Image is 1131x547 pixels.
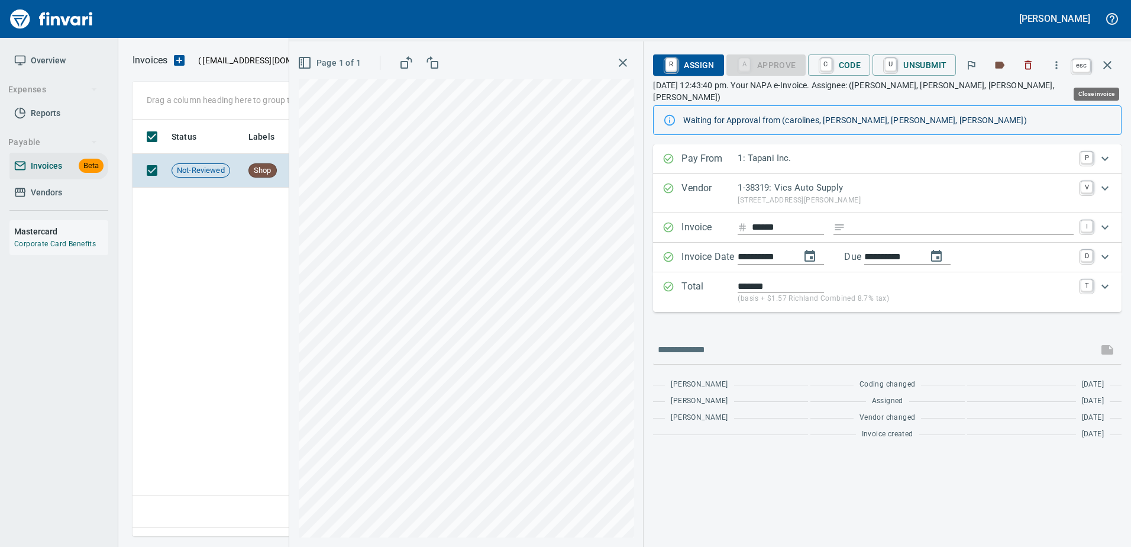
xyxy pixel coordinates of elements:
[859,379,916,391] span: Coding changed
[653,54,723,76] button: RAssign
[1081,152,1093,163] a: P
[671,395,728,407] span: [PERSON_NAME]
[817,55,861,75] span: Code
[9,153,108,179] a: InvoicesBeta
[9,179,108,206] a: Vendors
[681,152,738,167] p: Pay From
[873,54,956,76] button: UUnsubmit
[1016,9,1093,28] button: [PERSON_NAME]
[653,174,1122,213] div: Expand
[872,395,903,407] span: Assigned
[738,220,747,234] svg: Invoice number
[9,47,108,74] a: Overview
[167,53,191,67] button: Upload an Invoice
[1081,250,1093,262] a: D
[681,220,738,236] p: Invoice
[885,58,896,71] a: U
[653,272,1122,312] div: Expand
[987,52,1013,78] button: Labels
[14,225,108,238] h6: Mastercard
[653,79,1122,103] p: [DATE] 12:43:40 pm. Your NAPA e-Invoice. Assignee: ([PERSON_NAME], [PERSON_NAME], [PERSON_NAME], ...
[653,243,1122,272] div: Expand
[665,58,677,71] a: R
[295,52,366,74] button: Page 1 of 1
[300,56,361,70] span: Page 1 of 1
[4,131,102,153] button: Payable
[1081,279,1093,291] a: T
[683,110,1111,131] div: Waiting for Approval from (carolines, [PERSON_NAME], [PERSON_NAME], [PERSON_NAME])
[1081,220,1093,232] a: I
[738,181,1074,195] p: 1-38319: Vics Auto Supply
[882,55,946,75] span: Unsubmit
[8,82,98,97] span: Expenses
[653,213,1122,243] div: Expand
[738,152,1074,165] p: 1: Tapani Inc.
[248,130,290,144] span: Labels
[1019,12,1090,25] h5: [PERSON_NAME]
[681,279,738,305] p: Total
[726,59,806,69] div: Coding Required
[1015,52,1041,78] button: Discard
[31,53,66,68] span: Overview
[7,5,96,33] img: Finvari
[133,53,167,67] p: Invoices
[31,185,62,200] span: Vendors
[4,79,102,101] button: Expenses
[133,53,167,67] nav: breadcrumb
[820,58,832,71] a: C
[1072,59,1090,72] a: esc
[671,412,728,424] span: [PERSON_NAME]
[922,242,951,271] button: change due date
[671,379,728,391] span: [PERSON_NAME]
[808,54,871,76] button: CCode
[862,429,913,440] span: Invoice created
[738,195,1074,207] p: [STREET_ADDRESS][PERSON_NAME]
[681,250,738,265] p: Invoice Date
[663,55,714,75] span: Assign
[201,54,337,66] span: [EMAIL_ADDRESS][DOMAIN_NAME]
[1082,395,1104,407] span: [DATE]
[738,293,1074,305] p: (basis + $1.57 Richland Combined 8.7% tax)
[8,135,98,150] span: Payable
[1081,181,1093,193] a: V
[172,130,196,144] span: Status
[147,94,320,106] p: Drag a column heading here to group the table
[1082,379,1104,391] span: [DATE]
[248,130,274,144] span: Labels
[958,52,984,78] button: Flag
[9,100,108,127] a: Reports
[191,54,341,66] p: ( )
[1082,429,1104,440] span: [DATE]
[796,242,824,271] button: change date
[14,240,96,248] a: Corporate Card Benefits
[172,130,212,144] span: Status
[31,159,62,173] span: Invoices
[859,412,916,424] span: Vendor changed
[653,144,1122,174] div: Expand
[1043,52,1069,78] button: More
[833,221,845,233] svg: Invoice description
[31,106,60,121] span: Reports
[681,181,738,206] p: Vendor
[172,165,230,176] span: Not-Reviewed
[1082,412,1104,424] span: [DATE]
[249,165,276,176] span: Shop
[844,250,900,264] p: Due
[79,159,104,173] span: Beta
